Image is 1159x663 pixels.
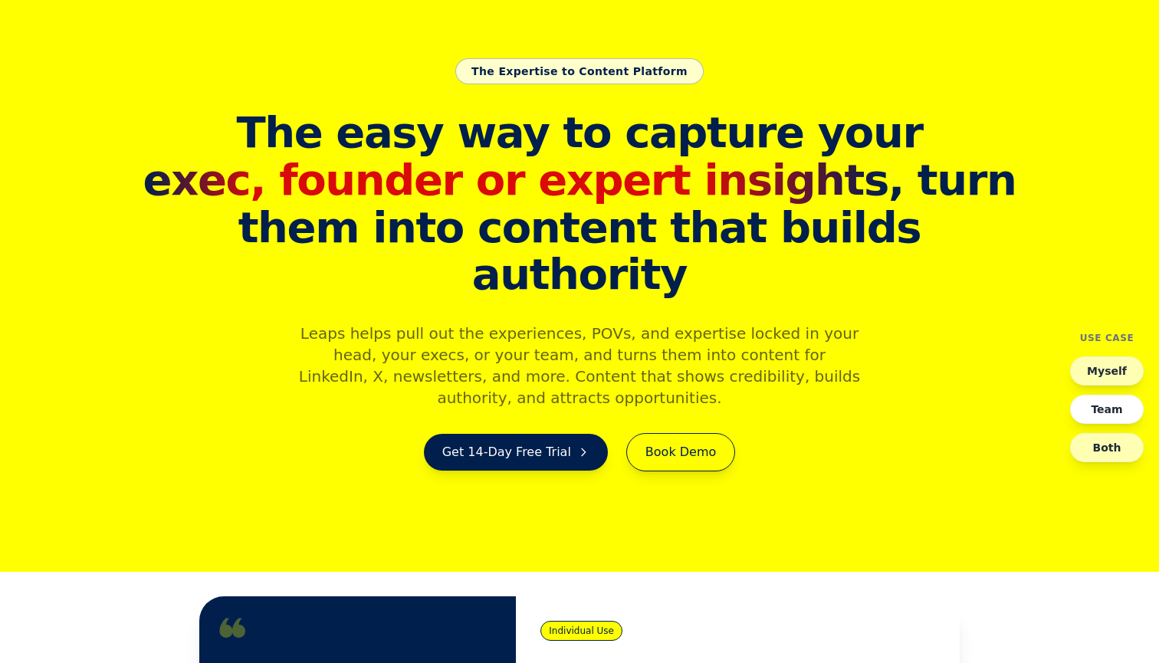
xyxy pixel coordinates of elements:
p: Leaps helps pull out the experiences, POVs, and expertise locked in your head, your execs, or you... [285,323,874,409]
span: The easy way to capture your [236,107,922,157]
button: Team [1070,395,1144,424]
div: The Expertise to Content Platform [455,58,704,84]
button: Both [1070,433,1144,462]
span: exec, founder or expert insights [143,155,888,205]
a: Get 14-Day Free Trial [424,434,608,471]
span: , turn [138,156,1021,204]
h4: Use Case [1080,332,1134,344]
span: them into content that builds authority [138,204,1021,298]
a: Book Demo [626,433,735,471]
button: Myself [1070,356,1144,386]
span: Individual Use [540,621,622,641]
